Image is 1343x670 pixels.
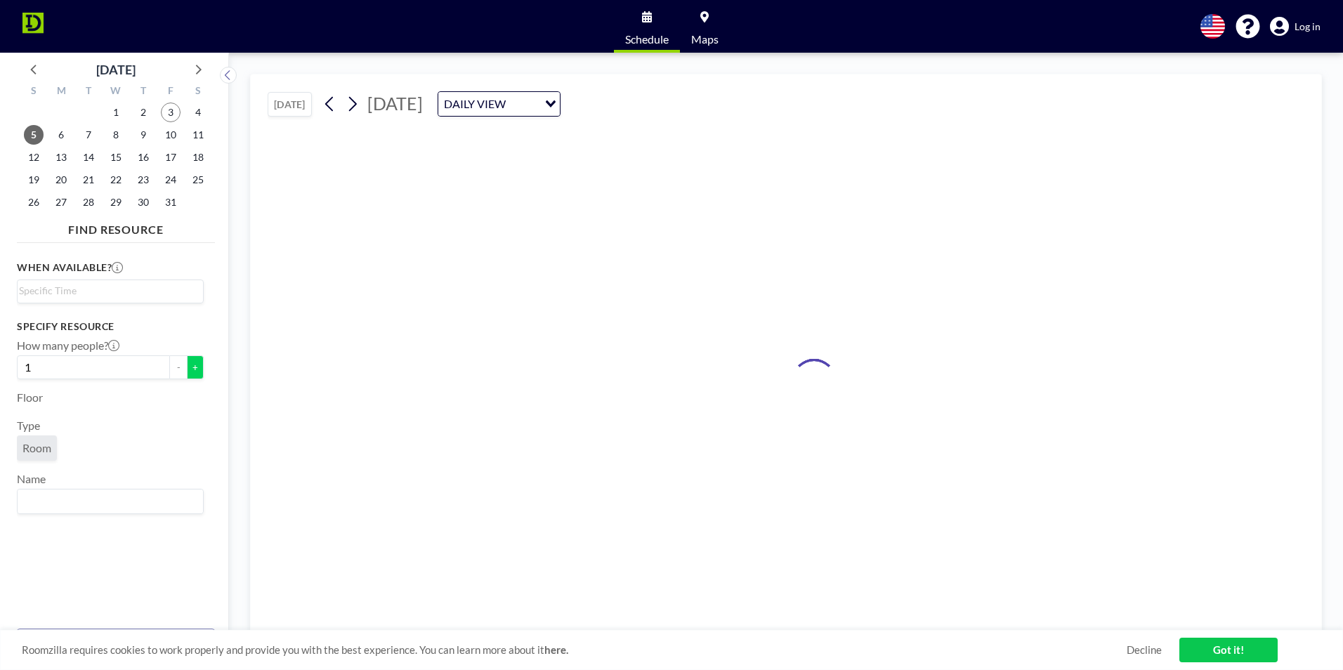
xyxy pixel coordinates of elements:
[22,441,51,454] span: Room
[625,34,669,45] span: Schedule
[17,472,46,486] label: Name
[18,280,203,301] div: Search for option
[133,147,153,167] span: Thursday, October 16, 2025
[51,125,71,145] span: Monday, October 6, 2025
[188,125,208,145] span: Saturday, October 11, 2025
[1179,638,1278,662] a: Got it!
[133,192,153,212] span: Thursday, October 30, 2025
[133,170,153,190] span: Thursday, October 23, 2025
[188,170,208,190] span: Saturday, October 25, 2025
[184,83,211,101] div: S
[441,95,509,113] span: DAILY VIEW
[1295,20,1321,33] span: Log in
[161,103,181,122] span: Friday, October 3, 2025
[20,83,48,101] div: S
[161,170,181,190] span: Friday, October 24, 2025
[19,283,195,298] input: Search for option
[79,192,98,212] span: Tuesday, October 28, 2025
[106,192,126,212] span: Wednesday, October 29, 2025
[106,170,126,190] span: Wednesday, October 22, 2025
[75,83,103,101] div: T
[19,492,195,511] input: Search for option
[1127,643,1162,657] a: Decline
[17,390,43,405] label: Floor
[24,170,44,190] span: Sunday, October 19, 2025
[133,125,153,145] span: Thursday, October 9, 2025
[79,147,98,167] span: Tuesday, October 14, 2025
[188,147,208,167] span: Saturday, October 18, 2025
[17,629,215,653] button: Clear all filters
[157,83,184,101] div: F
[24,147,44,167] span: Sunday, October 12, 2025
[161,125,181,145] span: Friday, October 10, 2025
[51,170,71,190] span: Monday, October 20, 2025
[17,419,40,433] label: Type
[17,217,215,237] h4: FIND RESOURCE
[79,170,98,190] span: Tuesday, October 21, 2025
[268,92,312,117] button: [DATE]
[96,60,136,79] div: [DATE]
[510,95,537,113] input: Search for option
[106,125,126,145] span: Wednesday, October 8, 2025
[187,355,204,379] button: +
[18,490,203,513] div: Search for option
[48,83,75,101] div: M
[51,147,71,167] span: Monday, October 13, 2025
[103,83,130,101] div: W
[367,93,423,114] span: [DATE]
[24,192,44,212] span: Sunday, October 26, 2025
[438,92,560,116] div: Search for option
[17,339,119,353] label: How many people?
[1270,17,1321,37] a: Log in
[544,643,568,656] a: here.
[51,192,71,212] span: Monday, October 27, 2025
[170,355,187,379] button: -
[161,147,181,167] span: Friday, October 17, 2025
[188,103,208,122] span: Saturday, October 4, 2025
[24,125,44,145] span: Sunday, October 5, 2025
[106,103,126,122] span: Wednesday, October 1, 2025
[22,13,44,41] img: organization-logo
[129,83,157,101] div: T
[22,643,1127,657] span: Roomzilla requires cookies to work properly and provide you with the best experience. You can lea...
[691,34,719,45] span: Maps
[106,147,126,167] span: Wednesday, October 15, 2025
[161,192,181,212] span: Friday, October 31, 2025
[17,320,204,333] h3: Specify resource
[133,103,153,122] span: Thursday, October 2, 2025
[79,125,98,145] span: Tuesday, October 7, 2025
